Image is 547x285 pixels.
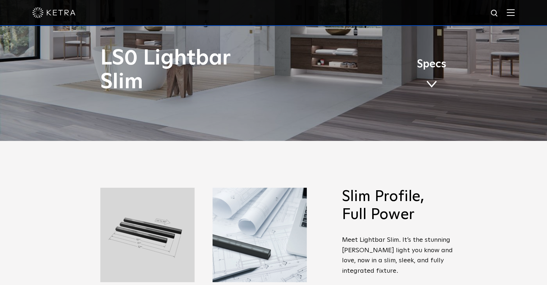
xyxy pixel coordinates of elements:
[417,62,446,90] a: Specs
[213,188,307,282] img: L30_SlimProfile
[507,9,515,16] img: Hamburger%20Nav.svg
[100,188,195,282] img: L30_Custom_Length_Black-2
[100,46,304,94] h1: LS0 Lightbar Slim
[490,9,499,18] img: search icon
[342,188,453,224] h2: Slim Profile, Full Power
[417,59,446,70] span: Specs
[32,7,76,18] img: ketra-logo-2019-white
